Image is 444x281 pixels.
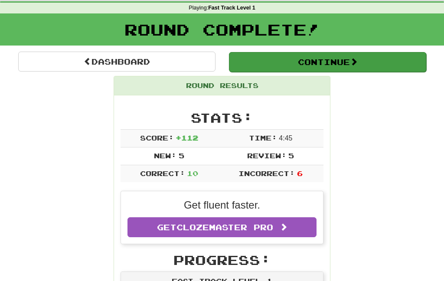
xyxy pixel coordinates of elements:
[247,151,287,160] span: Review:
[140,134,174,142] span: Score:
[140,169,185,177] span: Correct:
[229,52,426,72] button: Continue
[3,21,441,38] h1: Round Complete!
[279,134,292,142] span: 4 : 45
[127,217,317,237] a: GetClozemaster Pro
[176,134,198,142] span: + 112
[187,169,198,177] span: 10
[208,5,255,11] strong: Fast Track Level 1
[127,198,317,212] p: Get fluent faster.
[288,151,294,160] span: 5
[114,76,330,95] div: Round Results
[176,222,273,232] span: Clozemaster Pro
[297,169,303,177] span: 6
[249,134,277,142] span: Time:
[121,111,323,125] h2: Stats:
[154,151,176,160] span: New:
[238,169,295,177] span: Incorrect:
[121,253,323,267] h2: Progress:
[18,52,215,72] a: Dashboard
[179,151,184,160] span: 5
